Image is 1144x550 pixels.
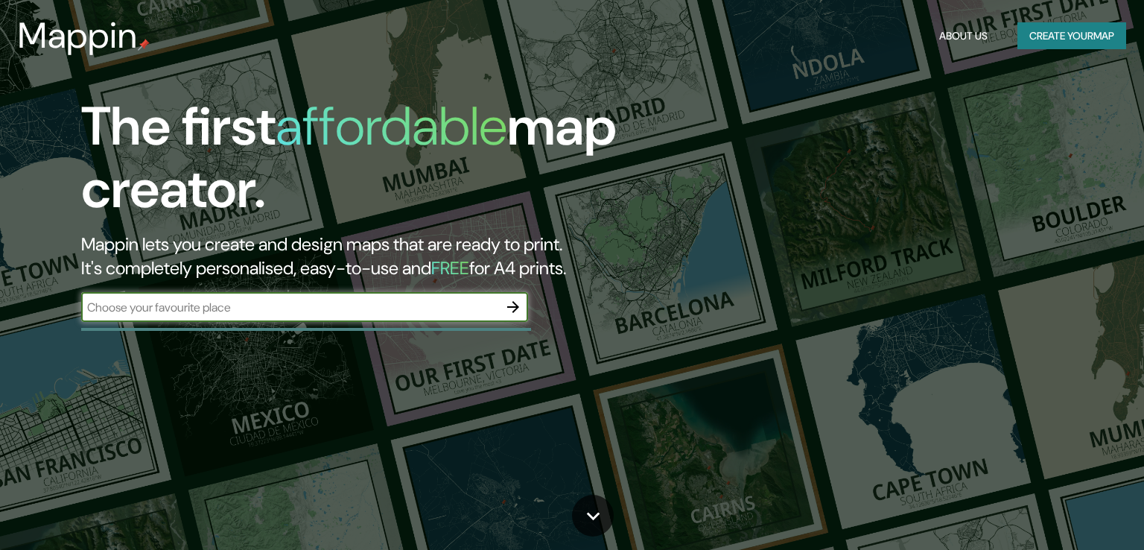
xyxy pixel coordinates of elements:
button: Create yourmap [1017,22,1126,50]
img: mappin-pin [138,39,150,51]
h3: Mappin [18,15,138,57]
h1: affordable [276,92,507,161]
input: Choose your favourite place [81,299,498,316]
button: About Us [933,22,994,50]
h2: Mappin lets you create and design maps that are ready to print. It's completely personalised, eas... [81,233,653,280]
h5: FREE [431,256,469,279]
h1: The first map creator. [81,95,653,233]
